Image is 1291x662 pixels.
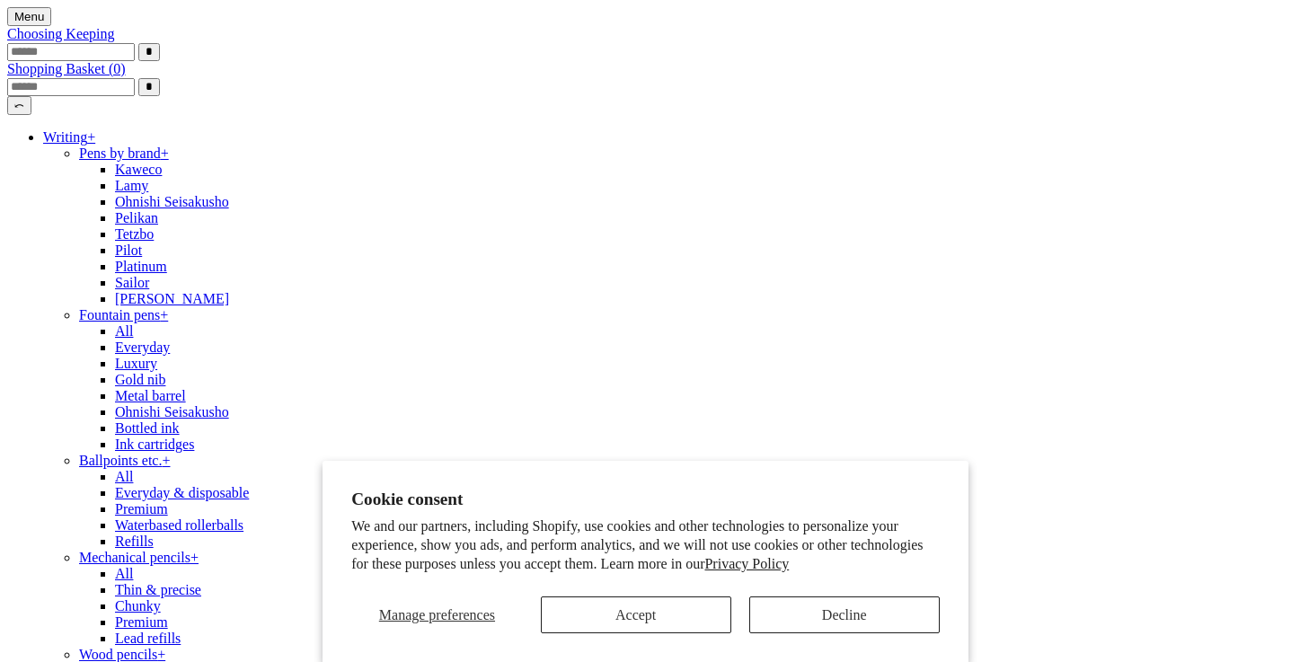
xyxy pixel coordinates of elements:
h2: Cookie consent [351,490,940,509]
span: + [157,647,165,662]
button: ⤺ [7,96,31,115]
a: Fountain pens+ [79,307,168,322]
span: + [160,307,168,322]
a: Kaweco [115,162,162,177]
span: + [161,146,169,161]
a: Writing+ [43,129,95,145]
a: Everyday [115,340,170,355]
a: All [115,469,133,484]
a: Wood pencils+ [79,647,165,662]
a: Tetzbo [115,226,154,242]
a: Ballpoints etc.+ [79,453,170,468]
a: Pelikan [115,210,158,225]
p: We and our partners, including Shopify, use cookies and other technologies to personalize your ex... [351,517,940,573]
a: Sailor [115,275,149,290]
a: Shopping Basket (0) [7,61,126,76]
a: Bottled ink [115,420,180,436]
span: + [162,453,170,468]
a: Premium [115,614,168,630]
a: Lamy [115,178,148,193]
button: Accept [541,596,731,633]
a: Pens by brand+ [79,146,169,161]
button: Menu [7,7,51,26]
a: Pilot [115,243,142,258]
span: + [190,550,199,565]
a: Refills [115,534,154,549]
a: Ohnishi Seisakusho [115,404,229,419]
a: Choosing Keeping [7,26,115,41]
a: [PERSON_NAME] [115,291,229,306]
a: All [115,323,133,339]
a: Thin & precise [115,582,201,597]
a: Everyday & disposable [115,485,249,500]
a: Ink cartridges [115,437,194,452]
a: Ohnishi Seisakusho [115,194,229,209]
a: Mechanical pencils+ [79,550,199,565]
a: Premium [115,501,168,516]
a: Privacy Policy [704,556,789,571]
a: All [115,566,133,581]
span: Manage preferences [379,607,495,622]
a: Chunky [115,598,161,613]
a: Lead refills [115,631,181,646]
a: Metal barrel [115,388,186,403]
a: Platinum [115,259,167,274]
span: + [87,129,95,145]
a: Waterbased rollerballs [115,517,243,533]
button: Decline [749,596,940,633]
a: Luxury [115,356,157,371]
button: Manage preferences [351,596,522,633]
a: Gold nib [115,372,165,387]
